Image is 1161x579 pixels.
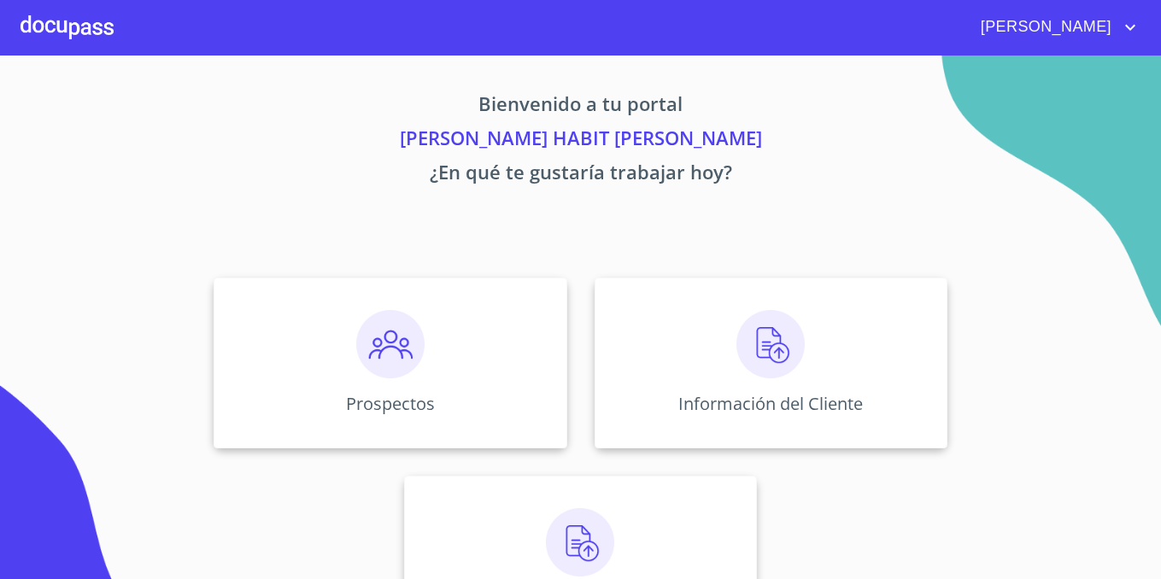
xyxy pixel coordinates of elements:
p: [PERSON_NAME] HABIT [PERSON_NAME] [55,124,1107,158]
p: ¿En qué te gustaría trabajar hoy? [55,158,1107,192]
img: carga.png [736,310,805,378]
img: carga.png [546,508,614,576]
span: [PERSON_NAME] [968,14,1120,41]
p: Bienvenido a tu portal [55,90,1107,124]
img: prospectos.png [356,310,425,378]
p: Prospectos [346,392,435,415]
p: Información del Cliente [678,392,863,415]
button: account of current user [968,14,1140,41]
